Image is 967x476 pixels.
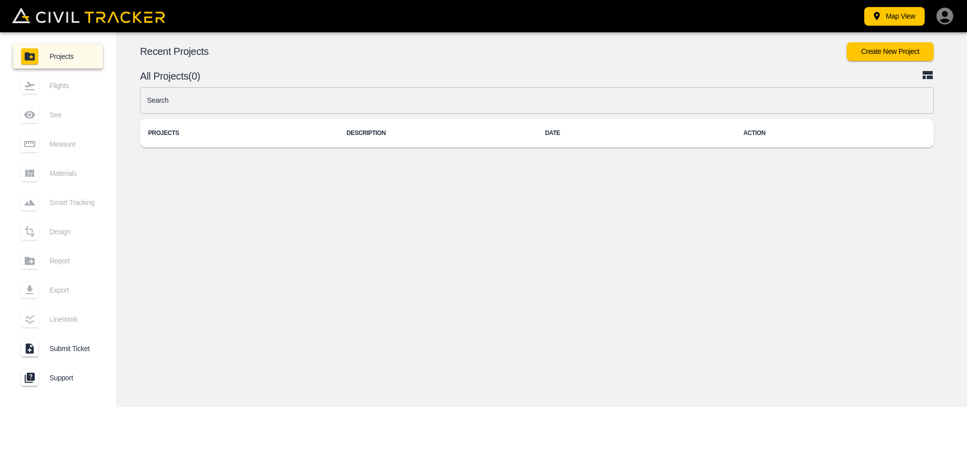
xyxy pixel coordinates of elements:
th: PROJECTS [140,119,338,148]
span: Support [49,374,95,382]
a: Support [13,366,103,390]
span: Projects [49,52,95,60]
a: Projects [13,44,103,69]
span: Submit Ticket [49,345,95,353]
th: DESCRIPTION [338,119,537,148]
p: Recent Projects [140,47,847,55]
th: DATE [537,119,735,148]
table: project-list-table [140,119,934,148]
a: Submit Ticket [13,336,103,361]
button: Create New Project [847,42,934,61]
button: Map View [864,7,925,26]
p: All Projects(0) [140,72,922,80]
img: Civil Tracker [12,8,165,23]
th: ACTION [735,119,934,148]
